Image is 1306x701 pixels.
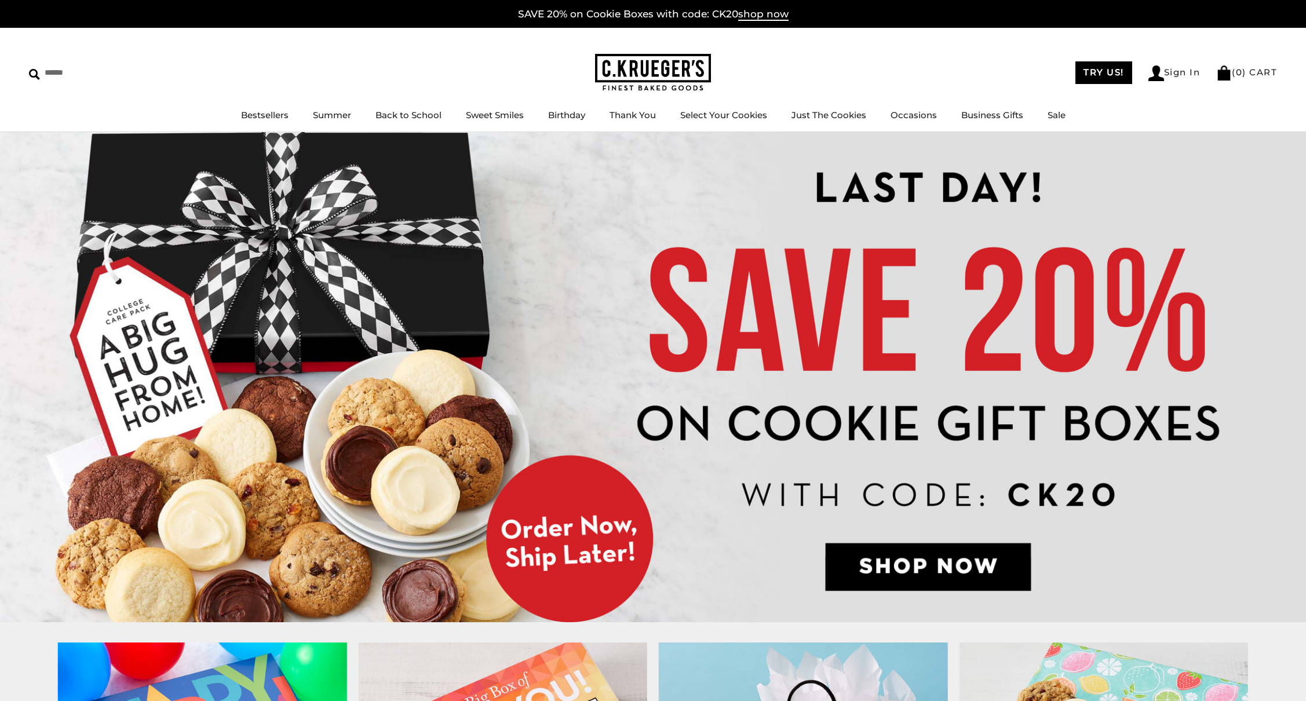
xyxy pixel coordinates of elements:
[1216,67,1277,78] a: (0) CART
[29,64,167,82] input: Search
[313,109,351,121] a: Summer
[610,109,656,121] a: Thank You
[891,109,937,121] a: Occasions
[961,109,1023,121] a: Business Gifts
[466,109,524,121] a: Sweet Smiles
[1048,109,1066,121] a: Sale
[241,109,289,121] a: Bestsellers
[1148,65,1201,81] a: Sign In
[680,109,767,121] a: Select Your Cookies
[1075,61,1132,84] a: TRY US!
[548,109,585,121] a: Birthday
[595,54,711,92] img: C.KRUEGER'S
[29,69,40,80] img: Search
[1236,67,1243,78] span: 0
[1148,65,1164,81] img: Account
[375,109,442,121] a: Back to School
[518,8,789,21] a: SAVE 20% on Cookie Boxes with code: CK20shop now
[791,109,866,121] a: Just The Cookies
[1216,65,1232,81] img: Bag
[738,8,789,21] span: shop now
